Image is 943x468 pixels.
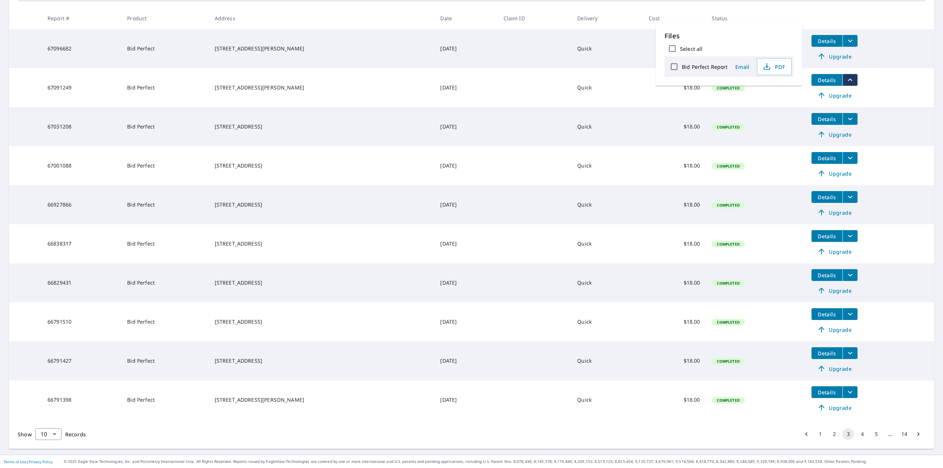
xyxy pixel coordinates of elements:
td: 66829431 [42,263,121,302]
a: Upgrade [811,324,858,335]
span: Details [816,194,838,201]
button: Go to page 4 [856,428,868,440]
button: filesDropdownBtn-67031208 [842,113,858,125]
span: Show [18,431,32,438]
div: … [884,430,896,438]
td: $18.00 [643,185,706,224]
td: Quick [571,29,643,68]
td: Quick [571,263,643,302]
button: filesDropdownBtn-66927866 [842,191,858,203]
span: Details [816,389,838,396]
button: filesDropdownBtn-66791398 [842,386,858,398]
td: [DATE] [434,185,497,224]
td: 66791510 [42,302,121,341]
span: Details [816,272,838,279]
button: filesDropdownBtn-66838317 [842,230,858,242]
td: $18.00 [643,302,706,341]
span: Completed [712,398,744,403]
th: Delivery [571,7,643,29]
span: PDF [762,62,785,71]
td: [DATE] [434,146,497,185]
div: [STREET_ADDRESS] [215,279,429,286]
td: 67096682 [42,29,121,68]
span: Details [816,116,838,123]
button: Go to page 5 [870,428,882,440]
td: $18.00 [643,263,706,302]
span: Completed [712,124,744,130]
td: [DATE] [434,302,497,341]
td: Bid Perfect [121,224,208,263]
td: Quick [571,341,643,380]
button: filesDropdownBtn-66829431 [842,269,858,281]
button: detailsBtn-67031208 [811,113,842,125]
td: $18.00 [643,107,706,146]
span: Email [733,63,751,70]
td: Bid Perfect [121,146,208,185]
button: detailsBtn-67096682 [811,35,842,47]
td: Bid Perfect [121,29,208,68]
td: $18.00 [643,68,706,107]
td: $18.00 [643,380,706,419]
span: Completed [712,163,744,169]
th: Claim ID [498,7,572,29]
td: $18.00 [643,29,706,68]
td: Bid Perfect [121,107,208,146]
span: Upgrade [816,325,853,334]
button: detailsBtn-67001088 [811,152,842,164]
button: filesDropdownBtn-66791427 [842,347,858,359]
a: Upgrade [811,207,858,218]
span: Completed [712,320,744,325]
span: Completed [712,242,744,247]
p: | [4,460,53,464]
a: Upgrade [811,50,858,62]
td: Bid Perfect [121,302,208,341]
td: Quick [571,224,643,263]
th: Report # [42,7,121,29]
th: Product [121,7,208,29]
td: Quick [571,302,643,341]
span: Upgrade [816,286,853,295]
a: Upgrade [811,168,858,179]
a: Upgrade [811,285,858,296]
span: Upgrade [816,52,853,61]
td: 66838317 [42,224,121,263]
button: PDF [757,58,792,75]
td: Bid Perfect [121,341,208,380]
button: detailsBtn-66838317 [811,230,842,242]
label: Bid Perfect Report [682,63,728,70]
th: Cost [643,7,706,29]
button: Go to page 1 [814,428,826,440]
a: Terms of Use [4,459,27,464]
td: [DATE] [434,263,497,302]
span: Records [65,431,86,438]
label: Select all [680,45,702,52]
div: [STREET_ADDRESS] [215,240,429,247]
td: Quick [571,146,643,185]
td: [DATE] [434,107,497,146]
button: filesDropdownBtn-67096682 [842,35,858,47]
td: Quick [571,185,643,224]
button: Go to page 2 [828,428,840,440]
span: Details [816,350,838,357]
div: [STREET_ADDRESS][PERSON_NAME] [215,45,429,52]
div: [STREET_ADDRESS] [215,357,429,365]
td: Quick [571,380,643,419]
div: [STREET_ADDRESS][PERSON_NAME] [215,396,429,404]
td: Bid Perfect [121,263,208,302]
button: detailsBtn-66927866 [811,191,842,203]
td: 66927866 [42,185,121,224]
a: Privacy Policy [29,459,53,464]
div: [STREET_ADDRESS] [215,162,429,169]
td: [DATE] [434,380,497,419]
td: 66791427 [42,341,121,380]
span: Upgrade [816,130,853,139]
div: [STREET_ADDRESS] [215,201,429,208]
button: filesDropdownBtn-67001088 [842,152,858,164]
span: Completed [712,85,744,91]
td: $18.00 [643,146,706,185]
button: detailsBtn-67091249 [811,74,842,86]
div: [STREET_ADDRESS] [215,318,429,326]
button: filesDropdownBtn-66791510 [842,308,858,320]
span: Details [816,311,838,318]
a: Upgrade [811,246,858,257]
